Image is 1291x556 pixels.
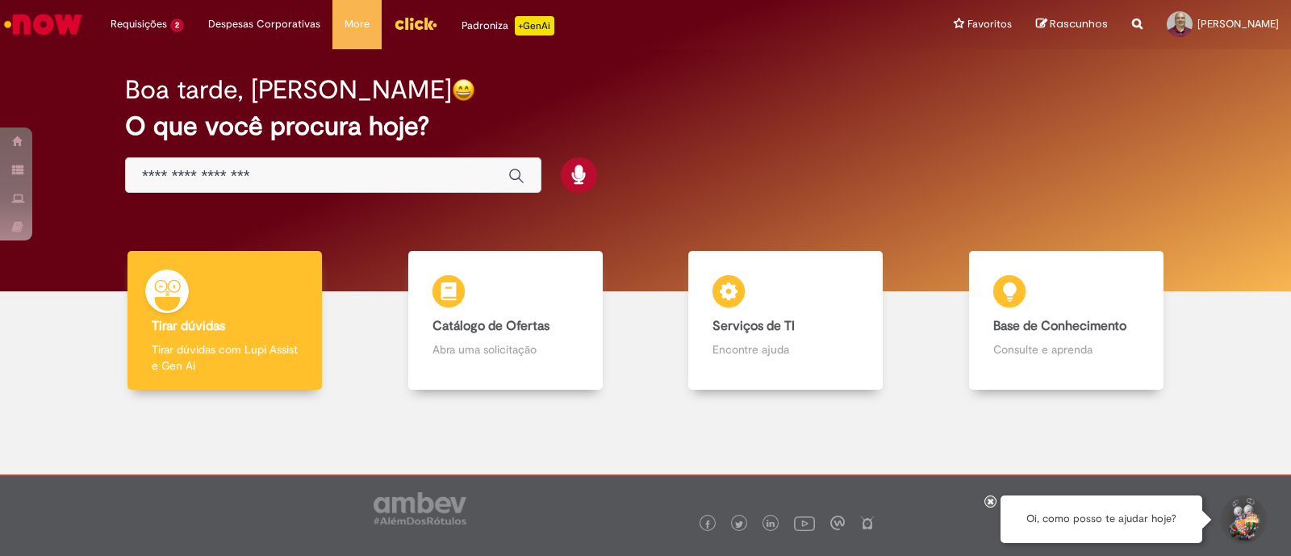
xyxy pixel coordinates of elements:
[345,16,370,32] span: More
[394,11,437,36] img: click_logo_yellow_360x200.png
[830,516,845,530] img: logo_footer_workplace.png
[926,251,1207,391] a: Base de Conhecimento Consulte e aprenda
[170,19,184,32] span: 2
[993,318,1126,334] b: Base de Conhecimento
[993,341,1139,357] p: Consulte e aprenda
[1001,495,1202,543] div: Oi, como posso te ajudar hoje?
[366,251,646,391] a: Catálogo de Ofertas Abra uma solicitação
[515,16,554,36] p: +GenAi
[125,112,1166,140] h2: O que você procura hoje?
[432,341,579,357] p: Abra uma solicitação
[712,341,859,357] p: Encontre ajuda
[704,520,712,529] img: logo_footer_facebook.png
[2,8,85,40] img: ServiceNow
[374,492,466,525] img: logo_footer_ambev_rotulo_gray.png
[125,76,452,104] h2: Boa tarde, [PERSON_NAME]
[462,16,554,36] div: Padroniza
[645,251,926,391] a: Serviços de TI Encontre ajuda
[1197,17,1279,31] span: [PERSON_NAME]
[152,318,225,334] b: Tirar dúvidas
[111,16,167,32] span: Requisições
[452,78,475,102] img: happy-face.png
[967,16,1012,32] span: Favoritos
[1036,17,1108,32] a: Rascunhos
[767,520,775,529] img: logo_footer_linkedin.png
[735,520,743,529] img: logo_footer_twitter.png
[1050,16,1108,31] span: Rascunhos
[860,516,875,530] img: logo_footer_naosei.png
[85,251,366,391] a: Tirar dúvidas Tirar dúvidas com Lupi Assist e Gen Ai
[1218,495,1267,544] button: Iniciar Conversa de Suporte
[794,512,815,533] img: logo_footer_youtube.png
[208,16,320,32] span: Despesas Corporativas
[152,341,298,374] p: Tirar dúvidas com Lupi Assist e Gen Ai
[712,318,795,334] b: Serviços de TI
[432,318,549,334] b: Catálogo de Ofertas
